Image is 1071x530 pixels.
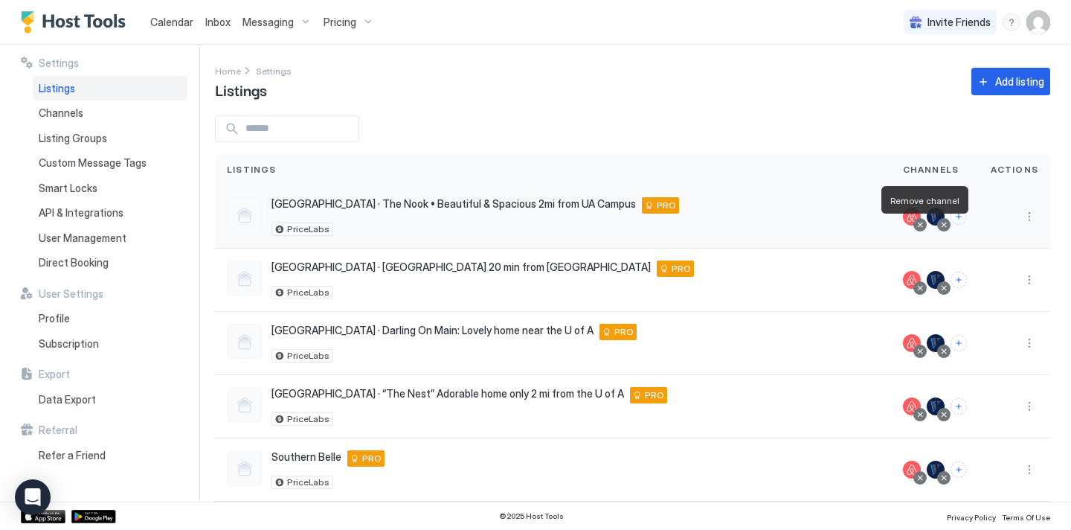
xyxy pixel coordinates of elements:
[614,325,634,339] span: PRO
[1020,334,1038,352] button: More options
[499,511,564,521] span: © 2025 Host Tools
[271,450,341,464] span: Southern Belle
[1020,334,1038,352] div: menu
[39,256,109,269] span: Direct Booking
[215,63,241,78] a: Home
[657,199,676,212] span: PRO
[1002,508,1050,524] a: Terms Of Use
[215,66,241,77] span: Home
[890,195,959,206] span: Remove channel
[991,163,1038,176] span: Actions
[1020,397,1038,415] div: menu
[33,226,187,251] a: User Management
[239,116,358,141] input: Input Field
[71,510,116,523] a: Google Play Store
[39,368,70,381] span: Export
[645,389,664,402] span: PRO
[33,76,187,101] a: Listings
[1002,513,1050,522] span: Terms Of Use
[947,508,996,524] a: Privacy Policy
[39,132,107,145] span: Listing Groups
[39,182,97,195] span: Smart Locks
[39,287,103,301] span: User Settings
[951,398,967,415] button: Connect channels
[39,424,77,437] span: Referral
[215,63,241,78] div: Breadcrumb
[1020,271,1038,289] div: menu
[33,331,187,357] a: Subscription
[995,74,1044,89] div: Add listing
[33,200,187,226] a: API & Integrations
[39,337,99,351] span: Subscription
[33,150,187,176] a: Custom Message Tags
[15,479,51,515] div: Open Intercom Messenger
[256,63,292,78] a: Settings
[903,163,959,176] span: Channels
[39,232,126,245] span: User Management
[39,82,75,95] span: Listings
[256,63,292,78] div: Breadcrumb
[33,100,187,126] a: Channels
[21,510,65,523] a: App Store
[927,16,991,29] span: Invite Friends
[33,126,187,151] a: Listing Groups
[39,106,83,120] span: Channels
[1026,10,1050,34] div: User profile
[21,11,132,33] a: Host Tools Logo
[362,452,382,465] span: PRO
[256,66,292,77] span: Settings
[39,57,79,70] span: Settings
[33,306,187,331] a: Profile
[205,16,231,28] span: Inbox
[1020,461,1038,479] div: menu
[215,78,267,100] span: Listings
[33,387,187,412] a: Data Export
[951,272,967,288] button: Connect channels
[227,163,277,176] span: Listings
[150,16,193,28] span: Calendar
[150,14,193,30] a: Calendar
[39,393,96,406] span: Data Export
[1003,13,1020,31] div: menu
[1020,397,1038,415] button: More options
[39,156,147,170] span: Custom Message Tags
[324,16,356,29] span: Pricing
[271,261,651,274] span: [GEOGRAPHIC_DATA] · [GEOGRAPHIC_DATA] 20 min from [GEOGRAPHIC_DATA]
[271,197,636,211] span: [GEOGRAPHIC_DATA] · The Nook • Beautiful & Spacious 2mi from UA Campus
[33,250,187,275] a: Direct Booking
[39,449,106,462] span: Refer a Friend
[1020,461,1038,479] button: More options
[39,312,70,325] span: Profile
[971,68,1050,95] button: Add listing
[242,16,294,29] span: Messaging
[1020,271,1038,289] button: More options
[951,208,967,225] button: Connect channels
[33,176,187,201] a: Smart Locks
[205,14,231,30] a: Inbox
[33,443,187,468] a: Refer a Friend
[951,462,967,478] button: Connect channels
[1020,208,1038,226] button: More options
[951,335,967,351] button: Connect channels
[1020,208,1038,226] div: menu
[271,387,624,400] span: [GEOGRAPHIC_DATA] · “The Nest” Adorable home only 2 mi from the U of A
[672,262,691,275] span: PRO
[271,324,594,337] span: [GEOGRAPHIC_DATA] · Darling On Main: Lovely home near the U of A
[39,206,123,220] span: API & Integrations
[947,513,996,522] span: Privacy Policy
